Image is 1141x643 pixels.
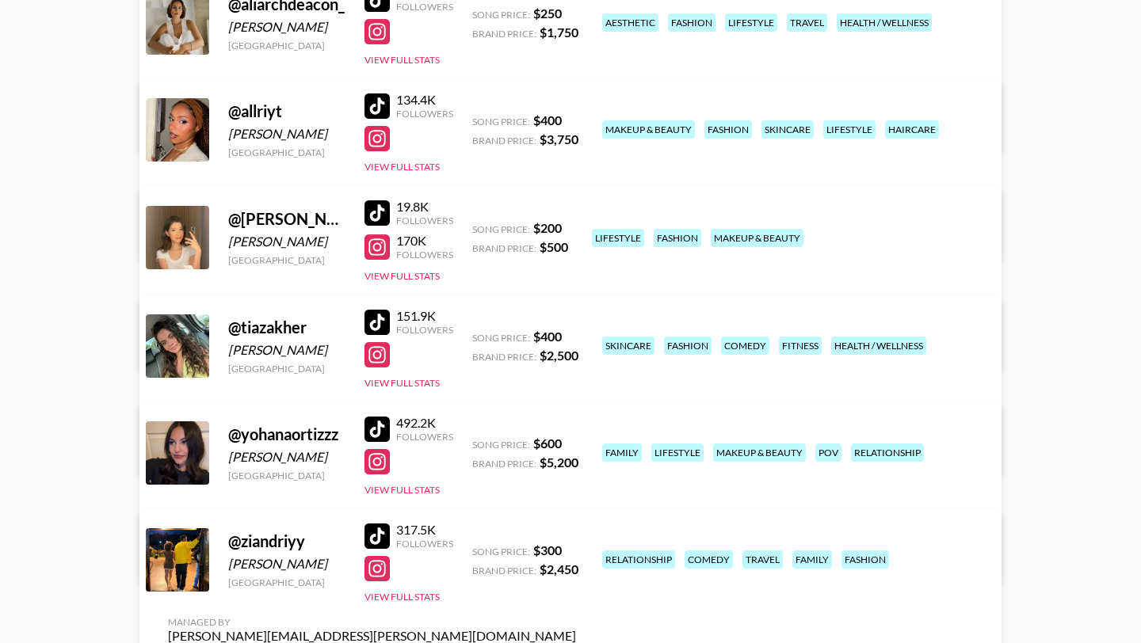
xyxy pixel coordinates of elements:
div: relationship [602,550,675,569]
div: haircare [885,120,939,139]
strong: $ 600 [533,436,562,451]
button: View Full Stats [364,54,440,66]
div: @ allriyt [228,101,345,121]
div: aesthetic [602,13,658,32]
button: View Full Stats [364,270,440,282]
div: [GEOGRAPHIC_DATA] [228,363,345,375]
div: [GEOGRAPHIC_DATA] [228,254,345,266]
span: Song Price: [472,546,530,557]
div: family [792,550,832,569]
div: [PERSON_NAME] [228,556,345,572]
div: 134.4K [396,92,453,108]
div: Followers [396,538,453,550]
div: 170K [396,233,453,249]
span: Brand Price: [472,135,536,146]
div: 151.9K [396,308,453,324]
div: fashion [668,13,716,32]
button: View Full Stats [364,161,440,173]
span: Brand Price: [472,28,536,40]
div: [GEOGRAPHIC_DATA] [228,576,345,588]
div: lifestyle [592,229,644,247]
div: comedy [685,550,733,569]
div: @ ziandriyy [228,531,345,551]
strong: $ 250 [533,6,562,21]
strong: $ 400 [533,112,562,127]
span: Song Price: [472,439,530,451]
span: Brand Price: [472,458,536,470]
span: Song Price: [472,332,530,344]
div: @ [PERSON_NAME].[PERSON_NAME] [228,209,345,229]
span: Song Price: [472,223,530,235]
div: pov [815,443,841,462]
div: [PERSON_NAME] [228,342,345,358]
button: View Full Stats [364,484,440,496]
div: fashion [664,337,712,355]
div: Followers [396,249,453,261]
div: [PERSON_NAME] [228,449,345,465]
div: travel [787,13,827,32]
div: makeup & beauty [713,443,806,462]
div: skincare [761,120,814,139]
div: fitness [779,337,822,355]
div: Followers [396,1,453,13]
div: makeup & beauty [711,229,803,247]
span: Brand Price: [472,565,536,576]
span: Song Price: [472,9,530,21]
div: Followers [396,108,453,120]
div: travel [742,550,783,569]
div: 317.5K [396,522,453,538]
div: [GEOGRAPHIC_DATA] [228,470,345,481]
div: [PERSON_NAME] [228,126,345,142]
span: Brand Price: [472,242,536,254]
div: @ yohanaortizzz [228,424,345,444]
div: [GEOGRAPHIC_DATA] [228,146,345,158]
button: View Full Stats [364,591,440,603]
div: [GEOGRAPHIC_DATA] [228,40,345,51]
div: 492.2K [396,415,453,431]
strong: $ 3,750 [540,131,578,146]
div: Managed By [168,616,576,628]
div: health / wellness [837,13,932,32]
div: family [602,443,642,462]
div: makeup & beauty [602,120,695,139]
strong: $ 400 [533,329,562,344]
strong: $ 300 [533,542,562,557]
span: Brand Price: [472,351,536,363]
strong: $ 5,200 [540,455,578,470]
div: Followers [396,215,453,226]
div: health / wellness [831,337,926,355]
div: lifestyle [651,443,704,462]
strong: $ 2,450 [540,561,578,576]
div: fashion [654,229,701,247]
strong: $ 500 [540,239,568,254]
strong: $ 1,750 [540,25,578,40]
div: comedy [721,337,769,355]
div: fashion [704,120,752,139]
div: lifestyle [725,13,777,32]
button: View Full Stats [364,377,440,389]
div: Followers [396,431,453,443]
strong: $ 200 [533,220,562,235]
div: lifestyle [823,120,876,139]
div: 19.8K [396,199,453,215]
div: skincare [602,337,654,355]
span: Song Price: [472,116,530,127]
div: [PERSON_NAME] [228,234,345,249]
div: relationship [851,443,924,462]
strong: $ 2,500 [540,348,578,363]
div: @ tiazakher [228,318,345,337]
div: fashion [841,550,889,569]
div: [PERSON_NAME] [228,19,345,35]
div: Followers [396,324,453,336]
